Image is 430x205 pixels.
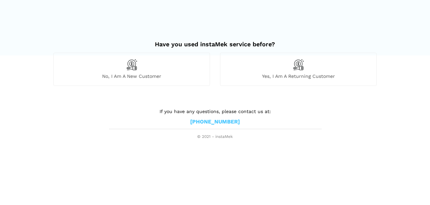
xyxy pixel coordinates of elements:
span: © 2021 - instaMek [109,134,321,140]
a: [PHONE_NUMBER] [190,118,240,125]
p: If you have any questions, please contact us at: [109,108,321,115]
span: Yes, I am a returning customer [220,73,376,79]
h2: Have you used instaMek service before? [53,34,377,48]
span: No, I am a new customer [54,73,210,79]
